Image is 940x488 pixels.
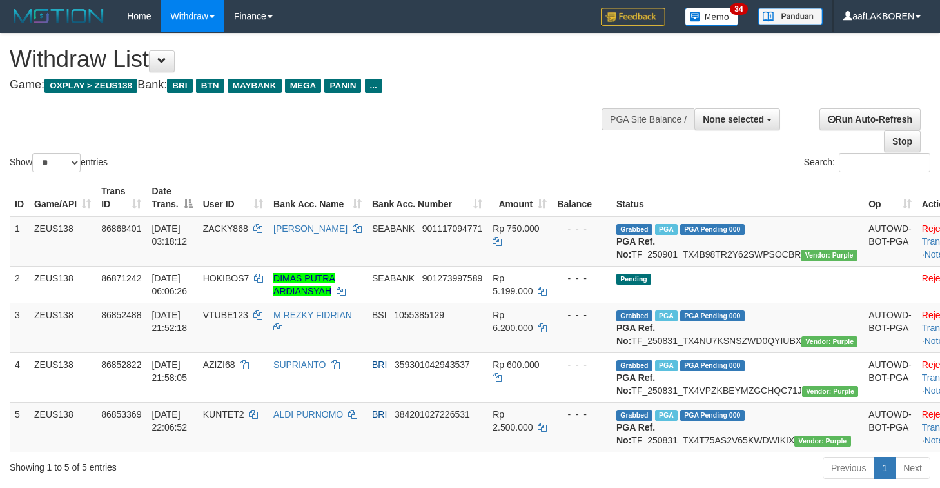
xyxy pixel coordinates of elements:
[758,8,823,25] img: panduan.png
[203,360,235,370] span: AZIZI68
[101,360,141,370] span: 86852822
[804,153,930,172] label: Search:
[611,179,863,216] th: Status
[863,179,917,216] th: Op: activate to sort column ascending
[196,79,224,93] span: BTN
[611,352,863,402] td: TF_250831_TX4VPZKBEYMZGCHQC71J
[611,303,863,352] td: TF_250831_TX4NU7KSNSZWD0QYIUBX
[611,402,863,452] td: TF_250831_TX4T75AS2V65KWDWIKIX
[794,436,850,447] span: Vendor URL: https://trx4.1velocity.biz
[29,402,96,452] td: ZEUS138
[324,79,361,93] span: PANIN
[10,153,108,172] label: Show entries
[152,360,187,383] span: [DATE] 21:58:05
[273,310,352,320] a: M REZKY FIDRIAN
[10,79,614,92] h4: Game: Bank:
[394,310,444,320] span: Copy 1055385129 to clipboard
[365,79,382,93] span: ...
[101,310,141,320] span: 86852488
[29,352,96,402] td: ZEUS138
[839,153,930,172] input: Search:
[422,273,482,283] span: Copy 901273997589 to clipboard
[487,179,552,216] th: Amount: activate to sort column ascending
[884,130,921,152] a: Stop
[152,223,187,247] span: [DATE] 03:18:12
[203,310,248,320] span: VTUBE123
[10,456,382,474] div: Showing 1 to 5 of 5 entries
[655,410,678,421] span: Marked by aaftrukkakada
[198,179,268,216] th: User ID: activate to sort column ascending
[10,303,29,352] td: 3
[10,352,29,402] td: 4
[493,273,533,296] span: Rp 5.199.000
[819,108,921,130] a: Run Auto-Refresh
[801,336,857,347] span: Vendor URL: https://trx4.1velocity.biz
[101,409,141,420] span: 86853369
[680,224,745,235] span: PGA Pending
[601,8,665,26] img: Feedback.jpg
[616,236,655,259] b: PGA Ref. No:
[152,310,187,333] span: [DATE] 21:52:18
[557,272,606,285] div: - - -
[823,457,874,479] a: Previous
[557,358,606,371] div: - - -
[10,179,29,216] th: ID
[152,273,187,296] span: [DATE] 06:06:26
[29,216,96,267] td: ZEUS138
[10,46,614,72] h1: Withdraw List
[29,179,96,216] th: Game/API: activate to sort column ascending
[655,224,678,235] span: Marked by aaftrukkakada
[493,310,533,333] span: Rp 6.200.000
[372,273,415,283] span: SEABANK
[680,410,745,421] span: PGA Pending
[730,3,747,15] span: 34
[616,310,652,321] span: Grabbed
[802,386,858,397] span: Vendor URL: https://trx4.1velocity.biz
[694,108,780,130] button: None selected
[268,179,367,216] th: Bank Acc. Name: activate to sort column ascending
[96,179,146,216] th: Trans ID: activate to sort column ascending
[616,410,652,421] span: Grabbed
[616,360,652,371] span: Grabbed
[422,223,482,234] span: Copy 901117094771 to clipboard
[273,223,348,234] a: [PERSON_NAME]
[44,79,137,93] span: OXPLAY > ZEUS138
[372,223,415,234] span: SEABANK
[273,273,335,296] a: DIMAS PUTRA ARDIANSYAH
[493,360,539,370] span: Rp 600.000
[10,266,29,303] td: 2
[557,309,606,321] div: - - -
[167,79,192,93] span: BRI
[395,409,470,420] span: Copy 384201027226531 to clipboard
[685,8,739,26] img: Button%20Memo.svg
[863,303,917,352] td: AUTOWD-BOT-PGA
[557,222,606,235] div: - - -
[285,79,322,93] span: MEGA
[203,223,248,234] span: ZACKY868
[32,153,81,172] select: Showentries
[616,274,651,285] span: Pending
[29,266,96,303] td: ZEUS138
[552,179,611,216] th: Balance
[655,360,678,371] span: Marked by aaftrukkakada
[801,250,857,261] span: Vendor URL: https://trx4.1velocity.biz
[611,216,863,267] td: TF_250901_TX4B98TR2Y62SWPSOCBR
[101,223,141,234] span: 86868401
[203,409,244,420] span: KUNTET2
[203,273,250,283] span: HOKIBOS7
[372,310,387,320] span: BSI
[863,402,917,452] td: AUTOWD-BOT-PGA
[616,422,655,445] b: PGA Ref. No:
[616,323,655,346] b: PGA Ref. No:
[372,360,387,370] span: BRI
[493,409,533,432] span: Rp 2.500.000
[395,360,470,370] span: Copy 359301042943537 to clipboard
[895,457,930,479] a: Next
[10,6,108,26] img: MOTION_logo.png
[101,273,141,283] span: 86871242
[863,352,917,402] td: AUTOWD-BOT-PGA
[372,409,387,420] span: BRI
[616,224,652,235] span: Grabbed
[228,79,282,93] span: MAYBANK
[493,223,539,234] span: Rp 750.000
